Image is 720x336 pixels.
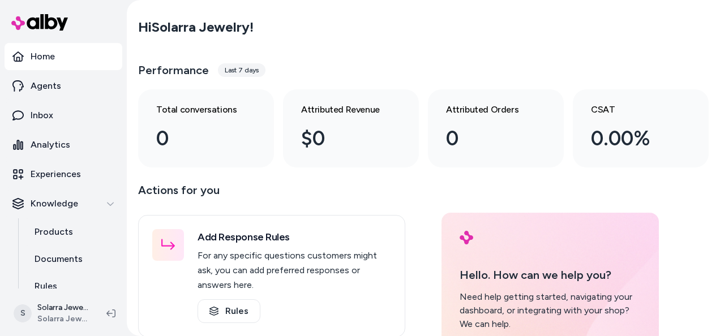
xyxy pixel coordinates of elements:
[35,225,73,239] p: Products
[7,295,97,331] button: SSolarra Jewelry ShopifySolarra Jewelry
[198,229,391,245] h3: Add Response Rules
[283,89,419,167] a: Attributed Revenue $0
[5,161,122,188] a: Experiences
[5,43,122,70] a: Home
[31,167,81,181] p: Experiences
[31,197,78,210] p: Knowledge
[23,245,122,273] a: Documents
[138,89,274,167] a: Total conversations 0
[5,102,122,129] a: Inbox
[156,123,238,154] div: 0
[31,50,55,63] p: Home
[573,89,709,167] a: CSAT 0.00%
[11,14,68,31] img: alby Logo
[591,103,672,117] h3: CSAT
[198,248,391,292] p: For any specific questions customers might ask, you can add preferred responses or answers here.
[301,123,383,154] div: $0
[14,304,32,322] span: S
[301,103,383,117] h3: Attributed Revenue
[156,103,238,117] h3: Total conversations
[138,19,254,36] h2: Hi Solarra Jewelry !
[23,218,122,245] a: Products
[138,181,405,208] p: Actions for you
[23,273,122,300] a: Rules
[31,109,53,122] p: Inbox
[460,266,641,283] p: Hello. How can we help you?
[35,279,57,293] p: Rules
[138,62,209,78] h3: Performance
[446,103,528,117] h3: Attributed Orders
[591,123,672,154] div: 0.00%
[460,290,641,331] div: Need help getting started, navigating your dashboard, or integrating with your shop? We can help.
[35,252,83,266] p: Documents
[198,299,260,323] a: Rules
[37,313,88,325] span: Solarra Jewelry
[37,302,88,313] p: Solarra Jewelry Shopify
[5,72,122,100] a: Agents
[5,131,122,158] a: Analytics
[446,123,528,154] div: 0
[31,138,70,152] p: Analytics
[218,63,265,77] div: Last 7 days
[428,89,564,167] a: Attributed Orders 0
[460,231,473,244] img: alby Logo
[31,79,61,93] p: Agents
[5,190,122,217] button: Knowledge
